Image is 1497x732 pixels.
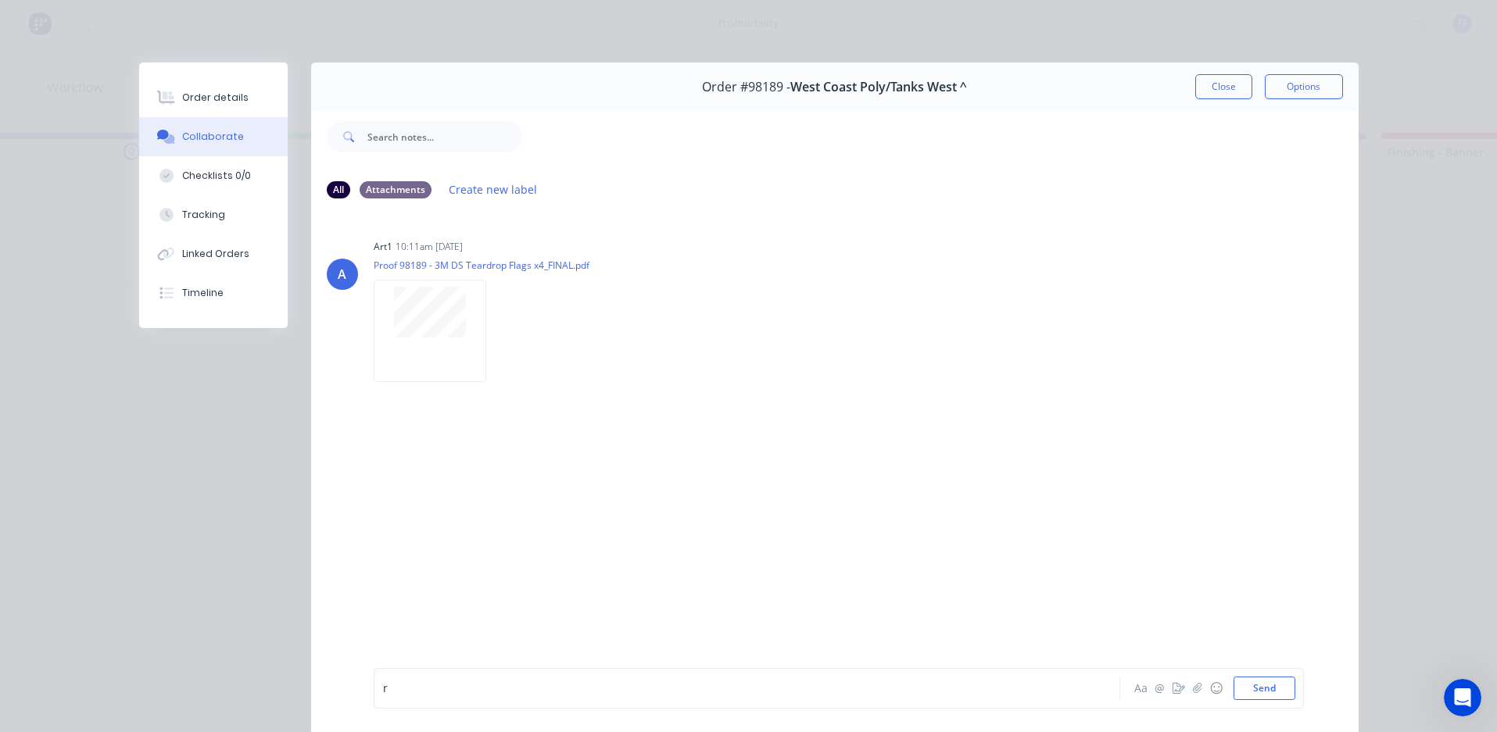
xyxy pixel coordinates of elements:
iframe: Intercom live chat [1444,679,1481,716]
div: A [338,265,346,284]
div: 10:11am [DATE] [396,240,463,254]
button: Options [1265,74,1343,99]
span: Order #98189 - [702,80,790,95]
button: Collaborate [139,117,288,156]
button: Linked Orders [139,234,288,273]
span: West Coast Poly/Tanks West ^ [790,80,967,95]
p: Proof 98189 - 3M DS Teardrop Flags x4_FINAL.pdf [374,259,589,272]
button: @ [1151,679,1169,698]
div: Order details [182,91,249,105]
div: Linked Orders [182,247,249,261]
button: Close [1195,74,1252,99]
button: Checklists 0/0 [139,156,288,195]
button: Create new label [441,179,546,200]
span: r [383,681,388,696]
input: Search notes... [367,121,522,152]
button: Aa [1132,679,1151,698]
div: All [327,181,350,198]
button: Tracking [139,195,288,234]
button: Send [1234,677,1295,700]
div: Tracking [182,208,225,222]
div: Collaborate [182,130,244,144]
button: Timeline [139,273,288,312]
button: Order details [139,78,288,117]
div: Attachments [360,181,432,198]
button: ☺ [1207,679,1226,698]
div: art1 [374,240,392,254]
div: Checklists 0/0 [182,169,251,183]
div: Timeline [182,286,224,300]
